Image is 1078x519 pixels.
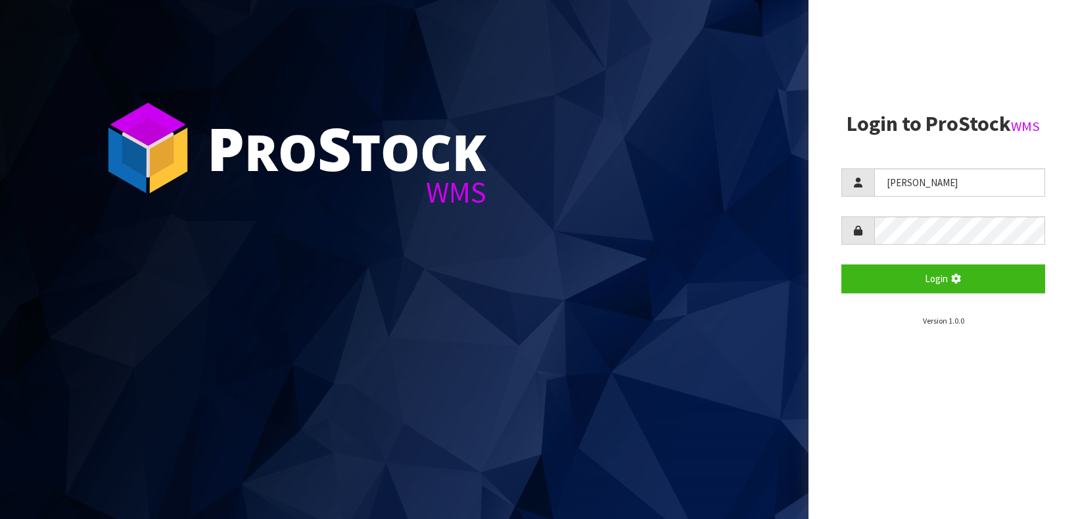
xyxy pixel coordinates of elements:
[207,178,486,207] div: WMS
[841,264,1045,293] button: Login
[1011,118,1040,135] small: WMS
[99,99,197,197] img: ProStock Cube
[841,112,1045,136] h2: Login to ProStock
[923,316,964,326] small: Version 1.0.0
[207,118,486,178] div: ro tock
[317,108,352,188] span: S
[874,168,1045,197] input: Username
[207,108,245,188] span: P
